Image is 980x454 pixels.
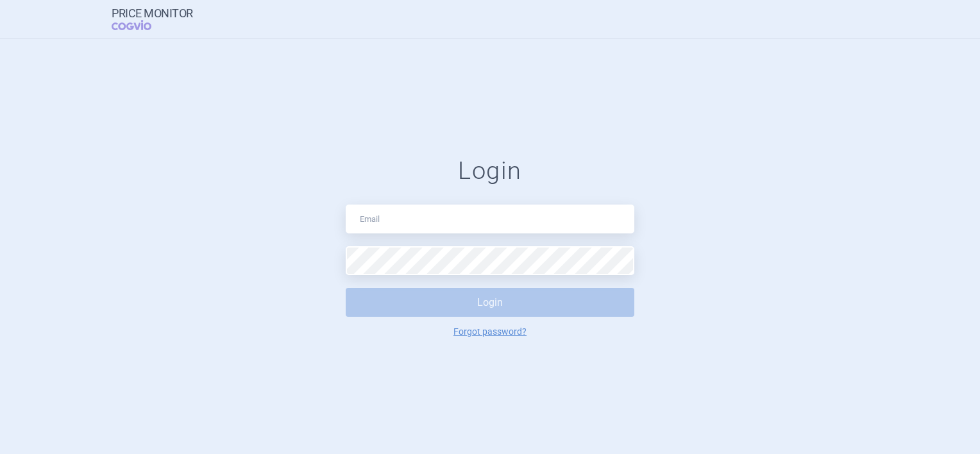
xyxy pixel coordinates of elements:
[453,327,527,336] a: Forgot password?
[112,7,193,20] strong: Price Monitor
[346,288,634,317] button: Login
[346,156,634,186] h1: Login
[112,20,169,30] span: COGVIO
[112,7,193,31] a: Price MonitorCOGVIO
[346,205,634,233] input: Email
